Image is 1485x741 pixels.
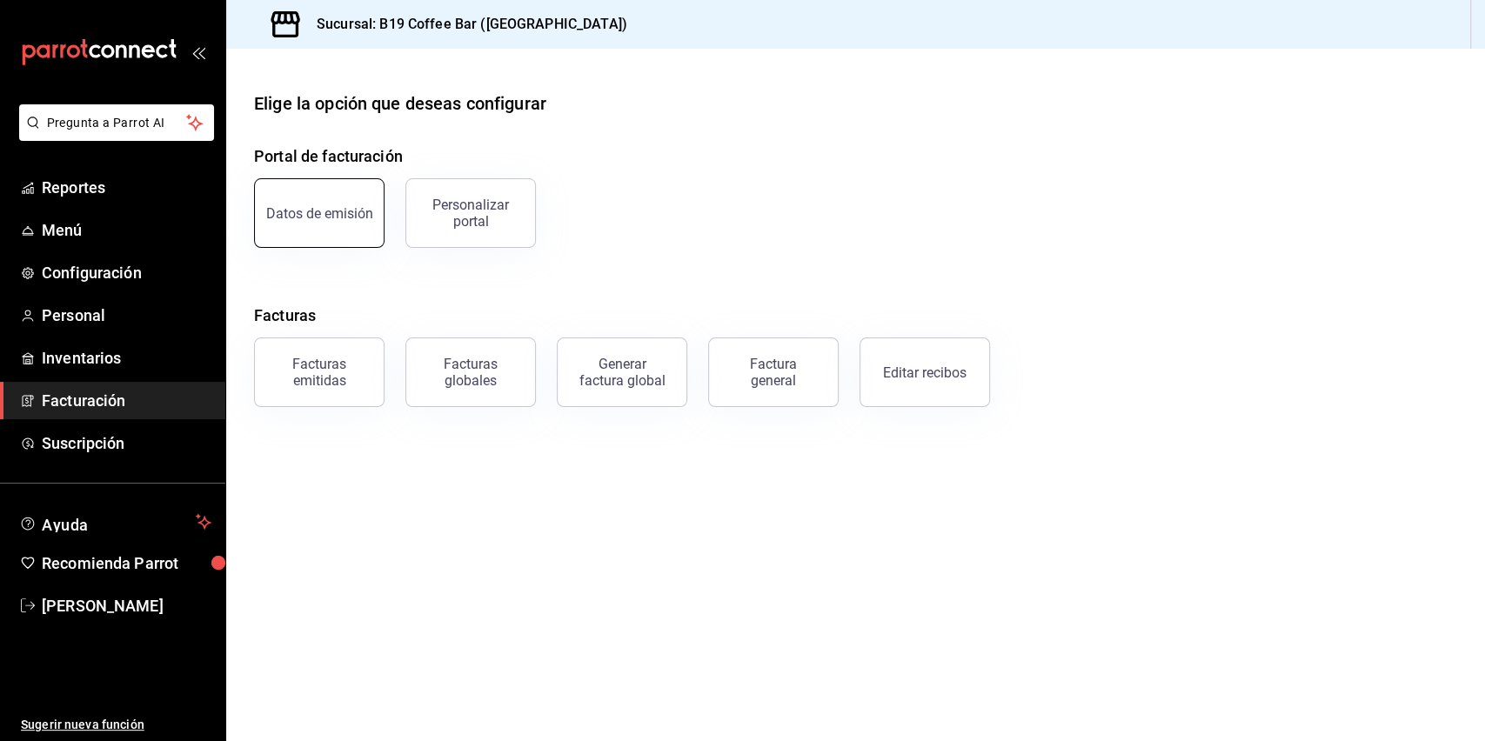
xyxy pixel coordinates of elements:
button: Datos de emisión [254,178,385,248]
button: open_drawer_menu [191,45,205,59]
div: Generar factura global [579,356,666,389]
span: Menú [42,218,211,242]
span: Facturación [42,389,211,412]
h4: Facturas [254,304,1457,327]
div: Elige la opción que deseas configurar [254,90,546,117]
button: Editar recibos [860,337,990,407]
div: Facturas globales [417,356,525,389]
span: Reportes [42,176,211,199]
div: Editar recibos [883,364,967,381]
span: Personal [42,304,211,327]
button: Facturas globales [405,337,536,407]
span: Recomienda Parrot [42,551,211,575]
h4: Portal de facturación [254,144,1457,168]
div: Personalizar portal [417,197,525,230]
span: Pregunta a Parrot AI [47,114,187,132]
span: Configuración [42,261,211,284]
span: Sugerir nueva función [21,716,211,734]
button: Factura general [708,337,839,407]
span: Ayuda [42,511,189,532]
button: Generar factura global [557,337,687,407]
div: Facturas emitidas [265,356,373,389]
span: [PERSON_NAME] [42,594,211,617]
span: Suscripción [42,431,211,455]
div: Factura general [730,356,817,389]
div: Datos de emisión [266,205,373,222]
button: Facturas emitidas [254,337,385,407]
a: Pregunta a Parrot AI [12,126,214,144]
span: Inventarios [42,346,211,370]
button: Personalizar portal [405,178,536,248]
h3: Sucursal: B19 Coffee Bar ([GEOGRAPHIC_DATA]) [303,14,627,35]
button: Pregunta a Parrot AI [19,104,214,141]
